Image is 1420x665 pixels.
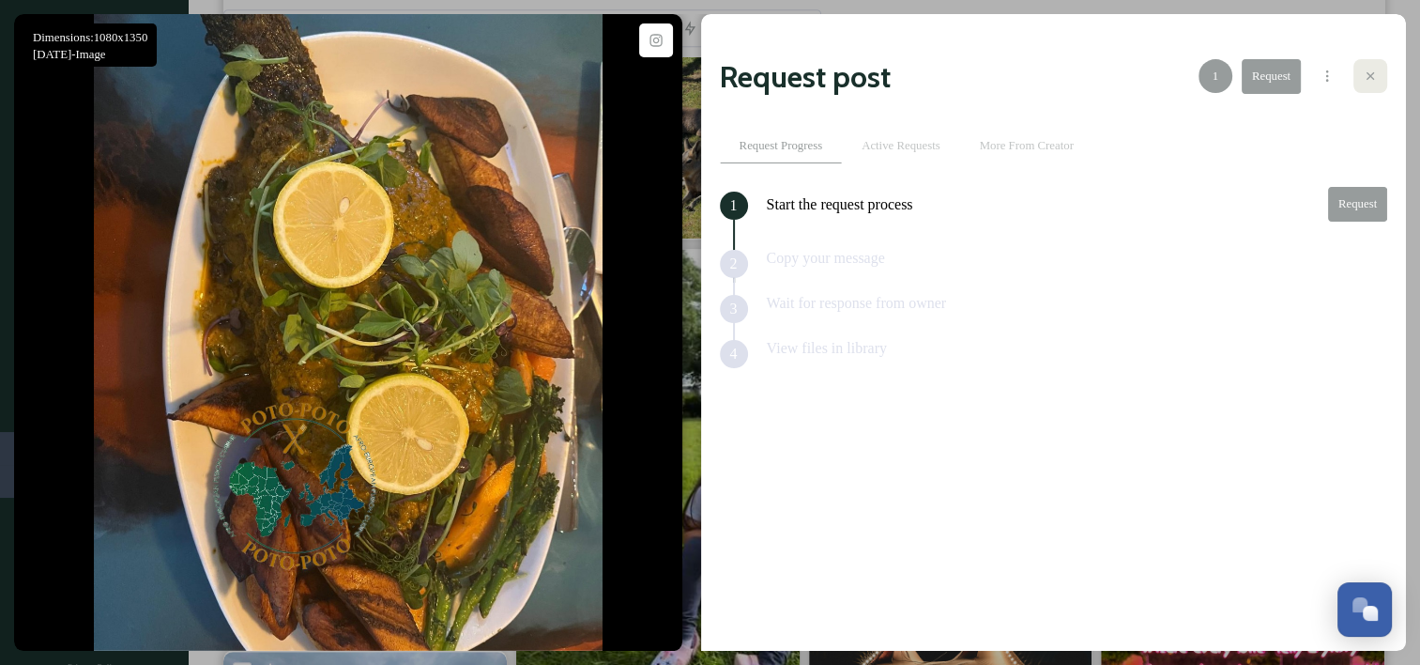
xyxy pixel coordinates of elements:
[33,48,105,61] span: [DATE] - Image
[767,196,913,213] span: Start the request process
[1337,582,1392,637] button: Open Chat
[740,139,823,153] span: Request Progress
[980,139,1074,153] span: More From Creator
[730,346,738,363] span: 4
[730,255,738,272] span: 2
[862,139,940,153] span: Active Requests
[720,58,891,95] h2: Request post
[767,340,887,356] span: View files in library
[1242,59,1301,94] button: Request
[767,295,947,311] span: Wait for response from owner
[1328,187,1387,222] button: Request
[730,197,738,214] span: 1
[767,250,885,266] span: Copy your message
[1213,70,1218,84] span: 1
[33,31,147,44] span: Dimensions: 1080 x 1350
[730,301,738,317] span: 3
[94,14,603,651] img: Dont fancy cooking? Let us do the work! Come down and check out our amazing menu! #finedining #fi...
